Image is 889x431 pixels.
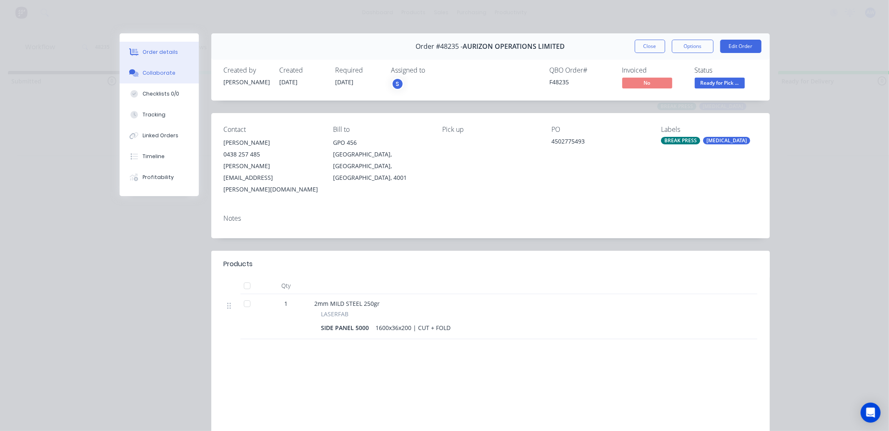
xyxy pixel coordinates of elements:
div: QBO Order # [550,66,612,74]
button: Linked Orders [120,125,199,146]
div: Tracking [143,111,165,118]
div: Checklists 0/0 [143,90,179,98]
div: Pick up [442,126,538,134]
span: Order #48235 - [416,43,463,50]
button: Collaborate [120,63,199,83]
div: Order details [143,48,178,56]
button: Options [672,40,714,53]
div: 4502775493 [552,137,648,149]
span: AURIZON OPERATIONS LIMITED [463,43,565,50]
div: Qty [261,277,311,294]
div: Timeline [143,153,165,160]
div: Created by [224,66,270,74]
span: 1 [285,299,288,308]
button: Edit Order [720,40,761,53]
button: Order details [120,42,199,63]
span: Ready for Pick ... [695,78,745,88]
div: GPO 456[GEOGRAPHIC_DATA], [GEOGRAPHIC_DATA], [GEOGRAPHIC_DATA], 4001 [333,137,429,184]
div: [PERSON_NAME]0438 257 485[PERSON_NAME][EMAIL_ADDRESS][PERSON_NAME][DOMAIN_NAME] [224,137,320,195]
div: [PERSON_NAME][EMAIL_ADDRESS][PERSON_NAME][DOMAIN_NAME] [224,160,320,195]
div: F48235 [550,78,612,86]
div: [MEDICAL_DATA] [703,137,750,144]
button: S [391,78,404,90]
div: Collaborate [143,69,175,77]
div: [PERSON_NAME] [224,78,270,86]
span: [DATE] [280,78,298,86]
button: Checklists 0/0 [120,83,199,104]
span: [DATE] [336,78,354,86]
div: GPO 456 [333,137,429,149]
div: Labels [661,126,757,134]
div: Open Intercom Messenger [861,403,881,423]
div: Linked Orders [143,132,178,139]
button: Tracking [120,104,199,125]
div: Created [280,66,326,74]
div: SIDE PANEL 5000 [321,322,373,334]
span: LASERFAB [321,310,349,318]
button: Timeline [120,146,199,167]
div: Invoiced [622,66,685,74]
div: 0438 257 485 [224,149,320,160]
button: Close [635,40,665,53]
div: [PERSON_NAME] [224,137,320,149]
div: Notes [224,214,757,222]
div: 1600x36x200 | CUT + FOLD [373,322,454,334]
div: Contact [224,126,320,134]
div: Status [695,66,757,74]
div: Products [224,259,253,269]
span: 2mm MILD STEEL 250gr [315,300,380,307]
div: Assigned to [391,66,475,74]
div: BREAK PRESS [661,137,700,144]
div: Required [336,66,381,74]
div: Bill to [333,126,429,134]
span: No [622,78,672,88]
div: PO [552,126,648,134]
button: Profitability [120,167,199,188]
div: Profitability [143,174,174,181]
button: Ready for Pick ... [695,78,745,90]
div: [GEOGRAPHIC_DATA], [GEOGRAPHIC_DATA], [GEOGRAPHIC_DATA], 4001 [333,149,429,184]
